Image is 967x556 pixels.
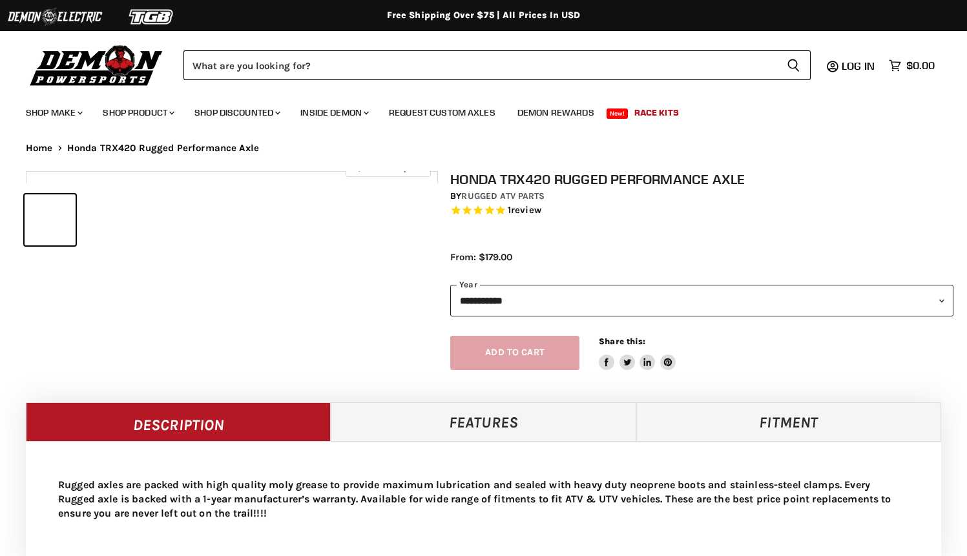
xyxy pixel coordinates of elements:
a: Shop Discounted [185,99,288,126]
a: Features [331,402,636,441]
img: Demon Electric Logo 2 [6,5,103,29]
form: Product [183,50,811,80]
span: Rated 5.0 out of 5 stars 1 reviews [450,204,953,218]
img: TGB Logo 2 [103,5,200,29]
span: New! [607,108,629,119]
a: Demon Rewards [508,99,604,126]
h1: Honda TRX420 Rugged Performance Axle [450,171,953,187]
span: From: $179.00 [450,251,512,263]
ul: Main menu [16,94,931,126]
span: Share this: [599,336,645,346]
p: Rugged axles are packed with high quality moly grease to provide maximum lubrication and sealed w... [58,478,909,520]
a: Fitment [636,402,941,441]
button: Search [776,50,811,80]
a: Race Kits [625,99,689,126]
a: Description [26,402,331,441]
span: review [511,204,541,216]
a: Rugged ATV Parts [461,190,545,201]
img: Demon Powersports [26,42,167,88]
span: Log in [842,59,875,72]
select: year [450,285,953,316]
a: Inside Demon [291,99,377,126]
a: Shop Make [16,99,90,126]
aside: Share this: [599,336,676,370]
a: Shop Product [93,99,182,126]
button: IMAGE thumbnail [25,194,76,245]
span: Honda TRX420 Rugged Performance Axle [67,143,259,154]
input: Search [183,50,776,80]
a: Home [26,143,53,154]
span: 1 reviews [508,204,541,216]
span: $0.00 [906,59,935,72]
a: Log in [836,60,882,72]
div: by [450,189,953,203]
span: Click to expand [352,163,424,172]
a: $0.00 [882,56,941,75]
a: Request Custom Axles [379,99,505,126]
